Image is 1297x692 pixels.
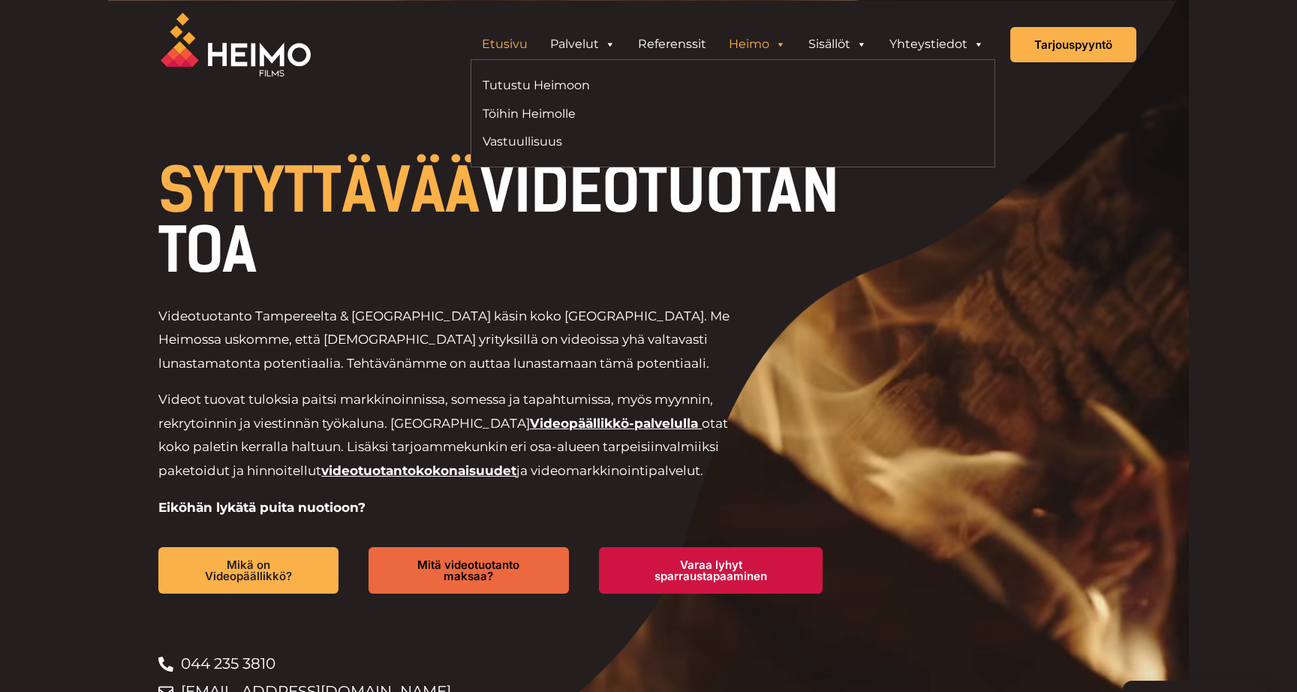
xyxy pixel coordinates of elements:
[463,29,1003,59] aside: Header Widget 1
[369,547,569,594] a: Mitä videotuotanto maksaa?
[797,29,878,59] a: Sisällöt
[321,463,516,478] a: videotuotantokokonaisuudet
[158,439,719,478] span: valmiiksi paketoidut ja hinnoitellut
[718,29,797,59] a: Heimo
[471,29,539,59] a: Etusivu
[158,161,853,281] h1: VIDEOTUOTANTOA
[599,547,823,594] a: Varaa lyhyt sparraustapaaminen
[182,559,314,582] span: Mikä on Videopäällikkö?
[1010,27,1136,62] a: Tarjouspyyntö
[464,439,663,454] span: kunkin eri osa-alueen tarpeisiin
[483,75,722,95] a: Tutustu Heimoon
[393,559,545,582] span: Mitä videotuotanto maksaa?
[161,13,311,77] img: Heimo Filmsin logo
[158,547,339,594] a: Mikä on Videopäällikkö?
[627,29,718,59] a: Referenssit
[539,29,627,59] a: Palvelut
[158,388,751,483] p: Videot tuovat tuloksia paitsi markkinoinnissa, somessa ja tapahtumissa, myös myynnin, rekrytoinni...
[623,559,799,582] span: Varaa lyhyt sparraustapaaminen
[158,305,751,376] p: Videotuotanto Tampereelta & [GEOGRAPHIC_DATA] käsin koko [GEOGRAPHIC_DATA]. Me Heimossa uskomme, ...
[530,416,698,431] a: Videopäällikkö-palvelulla
[158,650,853,678] a: 044 235 3810
[483,131,722,152] a: Vastuullisuus
[158,500,366,515] strong: Eiköhän lykätä puita nuotioon?
[158,155,480,227] span: SYTYTTÄVÄÄ
[516,463,703,478] span: ja videomarkkinointipalvelut.
[177,650,275,678] span: 044 235 3810
[878,29,995,59] a: Yhteystiedot
[483,104,722,124] a: Töihin Heimolle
